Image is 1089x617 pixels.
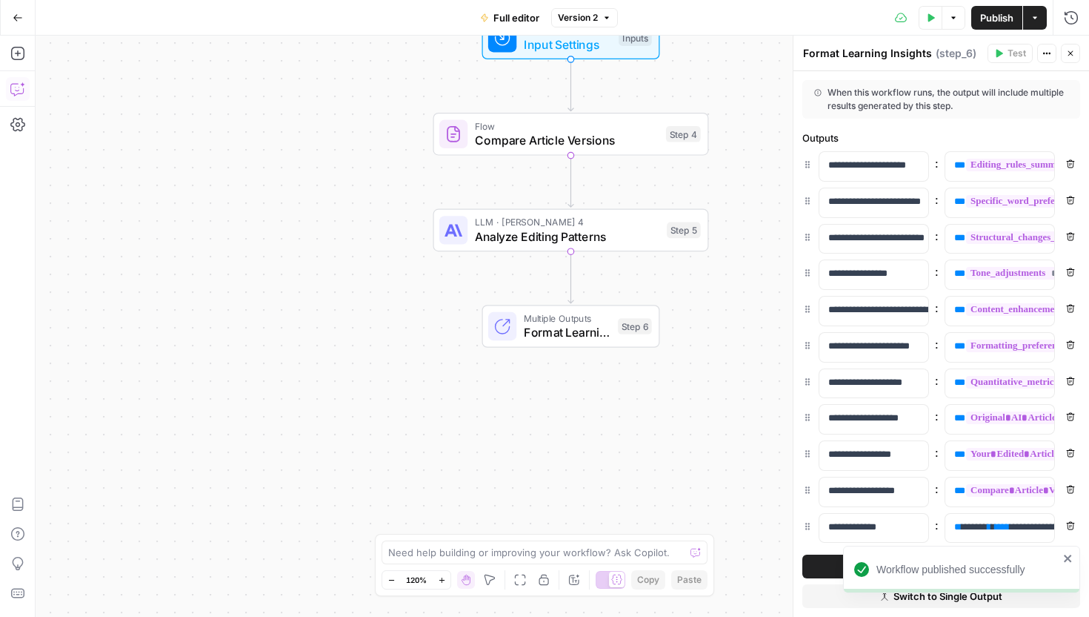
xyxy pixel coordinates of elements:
span: Compare Article Versions [475,131,659,149]
span: Paste [677,573,702,587]
button: Test [988,44,1033,63]
g: Edge from step_5 to step_6 [568,251,573,303]
span: ( step_6 ) [936,46,976,61]
span: : [935,227,939,245]
span: Input Settings [524,36,612,53]
div: Outputs [802,131,1080,145]
span: Publish [980,10,1013,25]
span: : [935,191,939,208]
div: Multiple OutputsFormat Learning InsightsStep 6 [433,305,709,348]
span: Flow [475,119,659,133]
div: Step 6 [618,318,652,334]
span: : [935,443,939,461]
span: : [935,407,939,425]
span: : [935,480,939,498]
button: close [1063,552,1073,564]
g: Edge from step_4 to step_5 [568,156,573,208]
button: Publish [971,6,1022,30]
span: Analyze Editing Patterns [475,228,660,245]
span: Copy [637,573,659,587]
g: Edge from start to step_4 [568,59,573,111]
div: LLM · [PERSON_NAME] 4Analyze Editing PatternsStep 5 [433,209,709,252]
span: : [935,154,939,172]
div: WorkflowInput SettingsInputs [433,16,709,59]
span: : [935,299,939,317]
span: : [935,372,939,389]
div: Step 4 [666,126,701,142]
span: Multiple Outputs [524,311,611,326]
span: : [935,263,939,280]
span: Switch to Single Output [893,589,1002,604]
span: Format Learning Insights [524,323,611,341]
button: Add Output [802,555,1080,578]
span: Full editor [493,10,539,25]
button: Version 2 [551,8,618,27]
div: Step 5 [667,222,701,239]
span: 120% [406,574,427,586]
div: Inputs [619,30,651,46]
textarea: Format Learning Insights [803,46,932,61]
div: FlowCompare Article VersionsStep 4 [433,113,709,156]
span: : [935,335,939,353]
span: LLM · [PERSON_NAME] 4 [475,215,660,229]
button: Full editor [471,6,548,30]
button: Copy [631,570,665,590]
button: Switch to Single Output [802,584,1080,608]
div: Workflow published successfully [876,562,1059,577]
button: Paste [671,570,707,590]
img: vrinnnclop0vshvmafd7ip1g7ohf [444,125,462,143]
span: : [935,516,939,534]
span: Test [1008,47,1026,60]
div: When this workflow runs, the output will include multiple results generated by this step. [814,86,1068,113]
span: Version 2 [558,11,598,24]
